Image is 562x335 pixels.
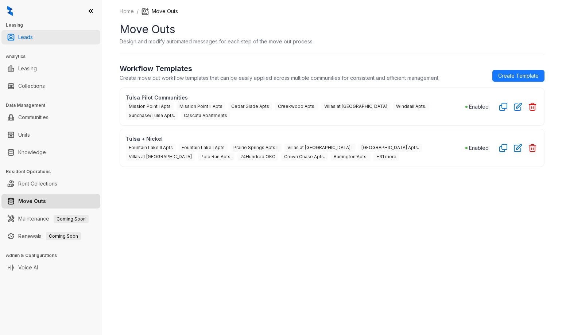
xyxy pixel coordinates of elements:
[18,176,57,191] a: Rent Collections
[126,135,465,143] p: Tulsa + Nickel
[230,144,282,152] span: Prairie Springs Apts II
[1,61,100,76] li: Leasing
[120,21,544,38] h1: Move Outs
[18,79,45,93] a: Collections
[18,194,46,209] a: Move Outs
[1,79,100,93] li: Collections
[120,63,439,74] h2: Workflow Templates
[1,128,100,142] li: Units
[120,38,314,45] p: Design and modify automated messages for each step of the move out process.
[1,176,100,191] li: Rent Collections
[126,112,178,120] span: Sunchase/Tulsa Apts.
[118,7,135,15] a: Home
[275,102,318,110] span: Creekwood Apts.
[393,102,429,110] span: Windsail Apts.
[137,7,139,15] li: /
[1,260,100,275] li: Voice AI
[1,145,100,160] li: Knowledge
[6,168,102,175] h3: Resident Operations
[228,102,272,110] span: Cedar Glade Apts
[18,260,38,275] a: Voice AI
[469,144,489,152] p: Enabled
[1,229,100,244] li: Renewals
[6,102,102,109] h3: Data Management
[198,153,235,161] span: Polo Run Apts.
[237,153,278,161] span: 24Hundred OKC
[126,144,176,152] span: Fountain Lake II Apts
[6,22,102,28] h3: Leasing
[498,72,539,80] span: Create Template
[1,194,100,209] li: Move Outs
[284,144,356,152] span: Villas at [GEOGRAPHIC_DATA] I
[358,144,422,152] span: [GEOGRAPHIC_DATA] Apts.
[1,30,100,44] li: Leads
[18,145,46,160] a: Knowledge
[373,153,399,161] span: +31 more
[18,61,37,76] a: Leasing
[18,30,33,44] a: Leads
[18,229,81,244] a: RenewalsComing Soon
[6,252,102,259] h3: Admin & Configurations
[177,102,225,110] span: Mission Point II Apts
[126,153,195,161] span: Villas at [GEOGRAPHIC_DATA]
[179,144,228,152] span: Fountain Lake I Apts
[492,70,544,82] a: Create Template
[1,110,100,125] li: Communities
[46,232,81,240] span: Coming Soon
[126,94,465,101] p: Tulsa Pilot Communities
[126,102,174,110] span: Mission Point I Apts
[54,215,89,223] span: Coming Soon
[1,211,100,226] li: Maintenance
[142,7,178,15] li: Move Outs
[331,153,371,161] span: Barrington Apts.
[281,153,328,161] span: Crown Chase Apts.
[321,102,390,110] span: Villas at [GEOGRAPHIC_DATA]
[469,103,489,110] p: Enabled
[6,53,102,60] h3: Analytics
[120,74,439,82] p: Create move out workflow templates that can be easily applied across multiple communities for con...
[181,112,230,120] span: Cascata Apartments
[18,110,49,125] a: Communities
[18,128,30,142] a: Units
[7,6,13,16] img: logo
